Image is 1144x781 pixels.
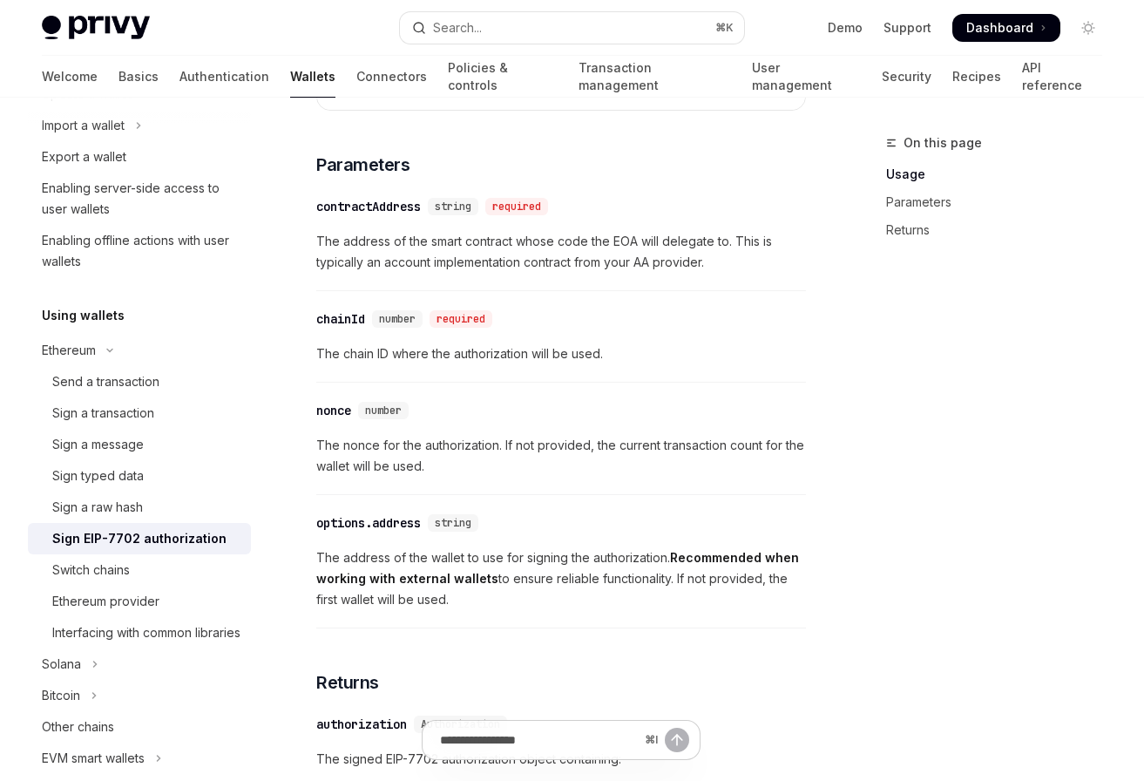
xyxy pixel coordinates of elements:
div: Sign a raw hash [52,497,143,518]
div: Enabling offline actions with user wallets [42,230,240,272]
div: required [485,198,548,215]
a: Ethereum provider [28,586,251,617]
a: Recipes [952,56,1001,98]
div: Other chains [42,716,114,737]
div: Sign a transaction [52,403,154,424]
button: Open search [400,12,744,44]
a: Enabling server-side access to user wallets [28,173,251,225]
span: number [365,404,402,418]
span: The nonce for the authorization. If not provided, the current transaction count for the wallet wi... [316,435,806,477]
button: Toggle Ethereum section [28,335,251,366]
div: Interfacing with common libraries [52,622,240,643]
div: options.address [316,514,421,532]
a: Policies & controls [448,56,558,98]
a: Wallets [290,56,335,98]
div: Import a wallet [42,115,125,136]
span: The chain ID where the authorization will be used. [316,343,806,364]
a: Parameters [886,188,1116,216]
a: Support [883,19,931,37]
span: The address of the wallet to use for signing the authorization. to ensure reliable functionality.... [316,547,806,610]
div: Send a transaction [52,371,159,392]
span: string [435,200,471,214]
button: Toggle EVM smart wallets section [28,743,251,774]
div: nonce [316,402,351,419]
div: Sign a message [52,434,144,455]
a: Sign a message [28,429,251,460]
a: Returns [886,216,1116,244]
a: Sign typed data [28,460,251,492]
a: Sign EIP-7702 authorization [28,523,251,554]
div: EVM smart wallets [42,748,145,769]
div: authorization [316,716,407,733]
a: Other chains [28,711,251,743]
button: Toggle Bitcoin section [28,680,251,711]
div: Bitcoin [42,685,80,706]
span: Parameters [316,153,410,177]
div: required [430,310,492,328]
div: Sign typed data [52,465,144,486]
div: Search... [433,17,482,38]
div: Export a wallet [42,146,126,167]
span: The address of the smart contract whose code the EOA will delegate to. This is typically an accou... [316,231,806,273]
div: chainId [316,310,365,328]
a: Switch chains [28,554,251,586]
input: Ask a question... [440,721,638,759]
div: Sign EIP-7702 authorization [52,528,227,549]
h5: Using wallets [42,305,125,326]
a: Interfacing with common libraries [28,617,251,649]
button: Toggle Import a wallet section [28,110,251,141]
a: Sign a transaction [28,397,251,429]
span: Dashboard [966,19,1033,37]
img: light logo [42,16,150,40]
a: Send a transaction [28,366,251,397]
a: Welcome [42,56,98,98]
a: Usage [886,160,1116,188]
div: Enabling server-side access to user wallets [42,178,240,220]
a: API reference [1022,56,1102,98]
div: Switch chains [52,560,130,581]
div: Ethereum [42,340,96,361]
a: Security [882,56,931,98]
span: On this page [904,132,982,153]
button: Toggle Solana section [28,649,251,680]
a: Enabling offline actions with user wallets [28,225,251,277]
a: User management [752,56,860,98]
span: Returns [316,670,379,695]
div: Solana [42,654,81,675]
a: Connectors [356,56,427,98]
a: Authentication [179,56,269,98]
a: Transaction management [579,56,731,98]
div: contractAddress [316,198,421,215]
button: Toggle dark mode [1074,14,1102,42]
a: Sign a raw hash [28,492,251,523]
a: Dashboard [952,14,1060,42]
span: string [435,516,471,530]
span: number [379,312,416,326]
a: Demo [828,19,863,37]
button: Send message [665,728,689,752]
div: Ethereum provider [52,591,159,612]
a: Basics [118,56,159,98]
a: Export a wallet [28,141,251,173]
span: ⌘ K [715,21,734,35]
